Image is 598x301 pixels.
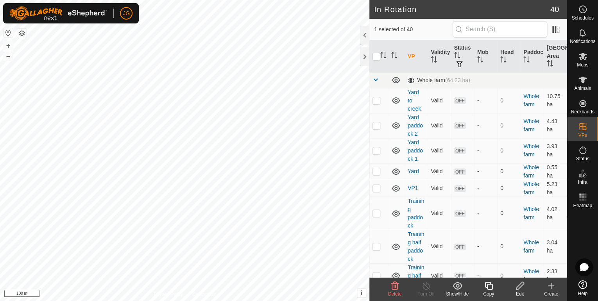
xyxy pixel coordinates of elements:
[408,168,419,174] a: Yard
[410,290,442,297] div: Turn Off
[574,86,591,91] span: Animals
[445,77,470,83] span: (64.23 ha)
[523,93,539,107] a: Whole farm
[523,239,539,254] a: Whole farm
[408,185,418,191] a: VP1
[477,209,494,217] div: -
[544,180,567,197] td: 5.23 ha
[4,28,13,38] button: Reset Map
[523,164,539,179] a: Whole farm
[571,109,594,114] span: Neckbands
[4,51,13,61] button: –
[454,122,466,129] span: OFF
[454,272,466,279] span: OFF
[473,290,504,297] div: Copy
[428,197,451,230] td: Valid
[428,41,451,73] th: Validity
[544,163,567,180] td: 0.55 ha
[544,88,567,113] td: 10.75 ha
[571,16,593,20] span: Schedules
[544,138,567,163] td: 3.93 ha
[477,272,494,280] div: -
[192,291,215,298] a: Contact Us
[408,139,423,162] a: Yard paddock 1
[408,198,424,229] a: Training paddock
[451,41,474,73] th: Status
[497,88,520,113] td: 0
[428,180,451,197] td: Valid
[380,53,387,59] p-sorticon: Activate to sort
[408,231,424,262] a: Training half paddock
[454,168,466,175] span: OFF
[504,290,535,297] div: Edit
[544,263,567,288] td: 2.33 ha
[454,244,466,250] span: OFF
[428,113,451,138] td: Valid
[578,291,587,296] span: Help
[9,6,107,20] img: Gallagher Logo
[428,230,451,263] td: Valid
[523,181,539,195] a: Whole farm
[550,4,559,15] span: 40
[391,53,397,59] p-sorticon: Activate to sort
[361,290,362,296] span: i
[453,21,547,38] input: Search (S)
[497,163,520,180] td: 0
[535,290,567,297] div: Create
[567,277,598,299] a: Help
[17,29,27,38] button: Map Layers
[405,41,428,73] th: VP
[578,133,587,138] span: VPs
[408,89,421,112] a: Yard to creek
[497,41,520,73] th: Head
[523,57,530,64] p-sorticon: Activate to sort
[374,25,453,34] span: 1 selected of 40
[544,113,567,138] td: 4.43 ha
[573,203,592,208] span: Heatmap
[523,143,539,158] a: Whole farm
[576,156,589,161] span: Status
[477,97,494,105] div: -
[477,242,494,251] div: -
[577,63,588,67] span: Mobs
[547,61,553,68] p-sorticon: Activate to sort
[523,206,539,220] a: Whole farm
[428,163,451,180] td: Valid
[544,41,567,73] th: [GEOGRAPHIC_DATA] Area
[520,41,543,73] th: Paddock
[477,122,494,130] div: -
[454,147,466,154] span: OFF
[474,41,497,73] th: Mob
[408,264,424,287] a: Training half feed
[477,147,494,155] div: -
[497,138,520,163] td: 0
[408,77,470,84] div: Whole farm
[497,180,520,197] td: 0
[4,41,13,50] button: +
[454,53,460,59] p-sorticon: Activate to sort
[454,210,466,217] span: OFF
[428,138,451,163] td: Valid
[428,263,451,288] td: Valid
[497,113,520,138] td: 0
[497,263,520,288] td: 0
[388,291,402,297] span: Delete
[500,57,507,64] p-sorticon: Activate to sort
[428,88,451,113] td: Valid
[374,5,550,14] h2: In Rotation
[578,180,587,185] span: Infra
[454,185,466,192] span: OFF
[408,114,423,137] a: Yard paddock 2
[154,291,183,298] a: Privacy Policy
[523,118,539,133] a: Whole farm
[497,197,520,230] td: 0
[477,57,483,64] p-sorticon: Activate to sort
[357,289,366,297] button: i
[477,184,494,192] div: -
[431,57,437,64] p-sorticon: Activate to sort
[477,167,494,176] div: -
[123,9,130,18] span: JG
[544,197,567,230] td: 4.02 ha
[544,230,567,263] td: 3.04 ha
[523,268,539,283] a: Whole farm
